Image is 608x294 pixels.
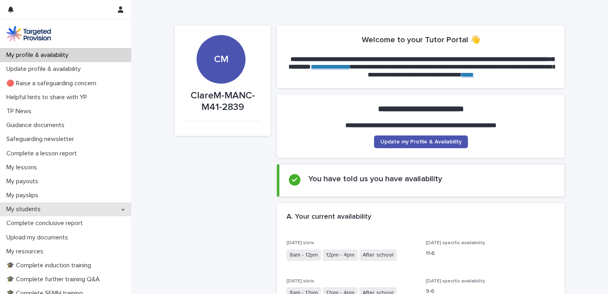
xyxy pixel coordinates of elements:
[3,150,83,157] p: Complete a lesson report
[426,241,485,245] span: [DATE] specific availability
[426,279,485,284] span: [DATE] specific availability
[184,90,261,113] p: ClareM-MANC-M41-2839
[3,65,87,73] p: Update profile & availability
[426,249,555,258] p: 11-6
[3,262,97,269] p: 🎓 Complete induction training
[3,51,75,59] p: My profile & availability
[3,164,43,171] p: My lessons
[286,249,321,261] span: 8am - 12pm
[3,80,103,87] p: 🔴 Raise a safeguarding concern
[3,248,50,255] p: My resources
[362,35,480,45] h2: Welcome to your Tutor Portal 👋
[6,26,51,42] img: M5nRWzHhSzIhMunXDL62
[3,276,106,283] p: 🎓 Complete further training Q&A
[308,174,442,184] h2: You have told us you have availability
[380,139,462,145] span: Update my Profile & Availability
[3,220,89,227] p: Complete conclusive report
[359,249,397,261] span: After school
[374,135,468,148] a: Update my Profile & Availability
[3,122,71,129] p: Guidance documents
[286,241,314,245] span: [DATE] slots
[3,178,45,185] p: My payouts
[286,279,314,284] span: [DATE] slots
[3,206,47,213] p: My students
[286,213,371,221] h2: A. Your current availability
[3,234,74,241] p: Upload my documents
[323,249,358,261] span: 12pm - 4pm
[3,135,80,143] p: Safeguarding newsletter
[3,192,45,199] p: My payslips
[3,94,94,101] p: Helpful hints to share with YP
[197,5,245,65] div: CM
[3,108,38,115] p: TP News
